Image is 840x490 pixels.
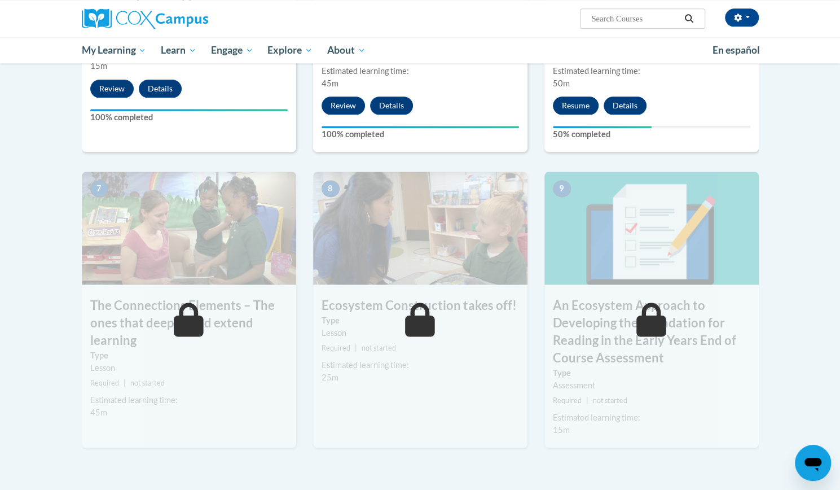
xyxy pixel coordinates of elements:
a: My Learning [74,37,154,63]
label: Type [553,367,750,379]
span: not started [362,344,396,352]
button: Account Settings [725,8,759,27]
button: Search [680,12,697,25]
span: 7 [90,180,108,197]
span: not started [593,396,627,405]
a: Cox Campus [82,8,296,29]
div: Estimated learning time: [90,394,288,406]
img: Course Image [313,172,527,285]
span: | [124,379,126,387]
button: Details [139,80,182,98]
span: 15m [90,61,107,71]
div: Your progress [322,126,519,128]
span: About [327,43,366,57]
span: Engage [211,43,253,57]
span: Learn [161,43,196,57]
span: 45m [322,78,338,88]
label: 100% completed [322,128,519,141]
img: Course Image [544,172,759,285]
button: Details [604,97,647,115]
span: 9 [553,180,571,197]
a: En español [705,38,767,62]
iframe: Button to launch messaging window [795,445,831,481]
span: Required [90,379,119,387]
button: Review [90,80,134,98]
img: Cox Campus [82,8,208,29]
span: 25m [322,373,338,382]
a: Learn [153,37,204,63]
a: Explore [260,37,320,63]
div: Your progress [90,109,288,111]
label: 100% completed [90,111,288,124]
button: Details [370,97,413,115]
span: | [355,344,357,352]
label: Type [90,349,288,362]
button: Review [322,97,365,115]
div: Lesson [90,362,288,374]
div: Main menu [65,37,776,63]
div: Estimated learning time: [553,65,750,77]
div: Assessment [553,379,750,392]
div: Estimated learning time: [322,359,519,371]
button: Resume [553,97,599,115]
div: Estimated learning time: [322,65,519,77]
a: Engage [204,37,261,63]
h3: The Connections Elements – The ones that deepen and extend learning [82,297,296,349]
span: 45m [90,408,107,417]
input: Search Courses [590,12,680,25]
img: Course Image [82,172,296,285]
h3: An Ecosystem Approach to Developing the Foundation for Reading in the Early Years End of Course A... [544,297,759,366]
h3: Ecosystem Construction takes off! [313,297,527,314]
span: Required [553,396,582,405]
span: En español [713,44,760,56]
span: My Learning [81,43,146,57]
div: Estimated learning time: [553,412,750,424]
span: 15m [553,425,570,435]
div: Lesson [322,327,519,339]
span: Required [322,344,350,352]
div: Your progress [553,126,652,128]
a: About [320,37,373,63]
span: | [586,396,588,405]
label: Type [322,314,519,327]
label: 50% completed [553,128,750,141]
span: Explore [267,43,313,57]
span: not started [130,379,165,387]
span: 50m [553,78,570,88]
span: 8 [322,180,340,197]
